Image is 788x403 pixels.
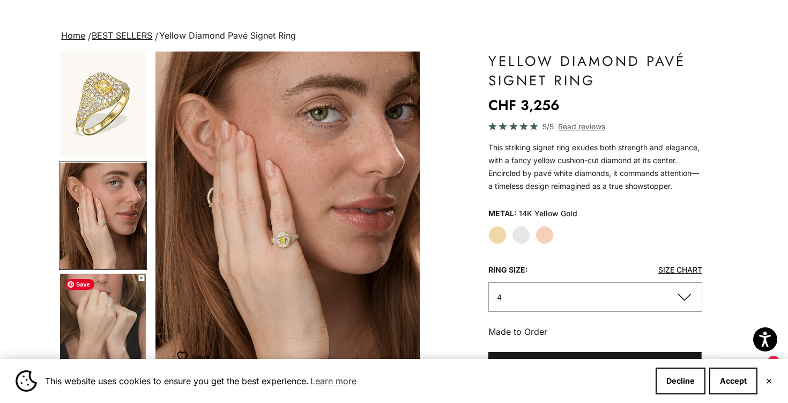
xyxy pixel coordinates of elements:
button: Go to item 1 [59,50,147,158]
sale-price: CHF 3,256 [488,94,560,116]
span: 4 [497,292,502,302]
button: Add to Wishlist [177,346,210,368]
span: This website uses cookies to ensure you get the best experience. [45,373,647,389]
button: Go to item 4 [59,162,147,270]
p: Made to Order [488,325,702,339]
span: Read reviews [558,120,605,133]
button: Decline [656,368,705,394]
a: Size Chart [658,265,702,274]
legend: Ring size: [488,262,528,278]
button: Close [765,378,772,384]
img: #YellowGold #WhiteGold #RoseGold [60,274,146,380]
img: #YellowGold #WhiteGold #RoseGold [155,52,420,378]
span: Yellow Diamond Pavé Signet Ring [159,30,296,41]
img: Cookie banner [16,370,37,392]
span: CHF 3,256 [604,358,644,371]
nav: breadcrumbs [59,28,729,43]
a: BEST SELLERS [92,30,152,41]
img: #YellowGold [60,51,146,157]
span: 5/5 [542,120,554,133]
button: 4 [488,282,702,312]
div: Item 4 of 14 [155,52,420,378]
h1: Yellow Diamond Pavé Signet Ring [488,52,702,90]
a: Home [61,30,85,41]
legend: Metal: [488,206,517,222]
button: Accept [709,368,757,394]
img: #YellowGold #WhiteGold #RoseGold [60,163,146,269]
span: Add to bag [546,358,595,371]
p: This striking signet ring exudes both strength and elegance, with a fancy yellow cushion-cut diam... [488,141,702,193]
a: 5/5 Read reviews [488,120,702,133]
variant-option-value: 14K Yellow Gold [519,206,577,222]
a: Learn more [309,373,358,389]
button: Add to bag-CHF 3,256 [488,352,702,378]
span: Save [65,279,94,290]
button: Go to item 5 [59,273,147,381]
img: wishlist [177,351,192,362]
